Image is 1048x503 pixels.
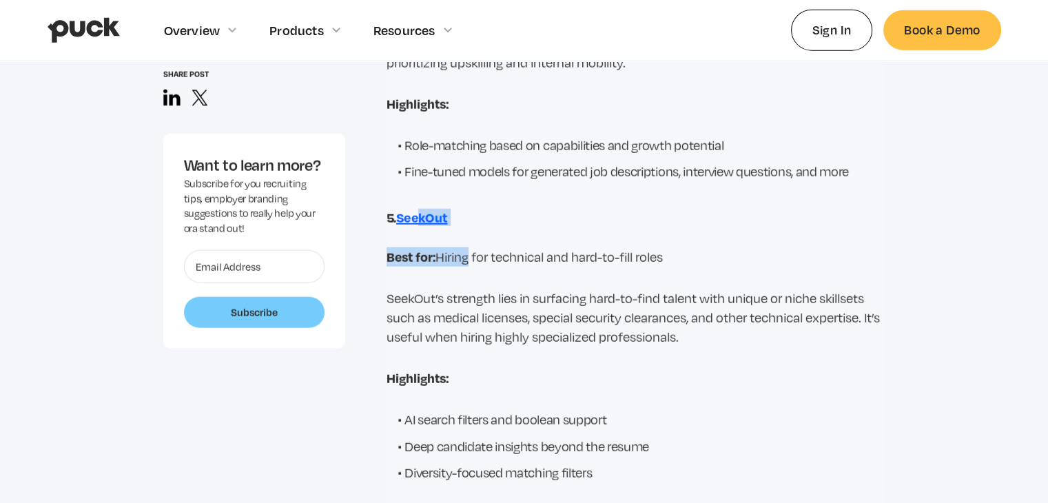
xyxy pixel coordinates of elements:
[396,209,448,225] a: SeekOut
[398,136,885,154] li: Role-matching based on capabilities and growth potential
[791,10,873,50] a: Sign In
[269,23,324,38] div: Products
[164,23,220,38] div: Overview
[373,23,435,38] div: Resources
[387,369,449,387] strong: Highlights:
[184,249,325,283] input: Email Address
[387,248,435,265] strong: Best for:
[396,209,448,226] strong: SeekOut
[184,176,325,236] div: Subscribe for you recruiting tips, employer branding suggestions to really help your ora stand out!
[387,247,885,267] p: Hiring for technical and hard-to-fill roles
[398,162,885,180] li: Fine-tuned models for generated job descriptions, interview questions, and more
[883,10,1000,50] a: Book a Demo
[184,154,325,176] div: Want to learn more?
[184,249,325,328] form: Want to learn more?
[387,95,449,112] strong: Highlights:
[184,296,325,328] input: Subscribe
[387,289,885,347] p: SeekOut’s strength lies in surfacing hard-to-find talent with unique or niche skillsets such as m...
[387,209,396,226] strong: 5.
[398,410,885,428] li: AI search filters and boolean support
[398,463,885,481] li: Diversity-focused matching filters
[398,437,885,455] li: Deep candidate insights beyond the resume
[163,69,345,78] div: Share post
